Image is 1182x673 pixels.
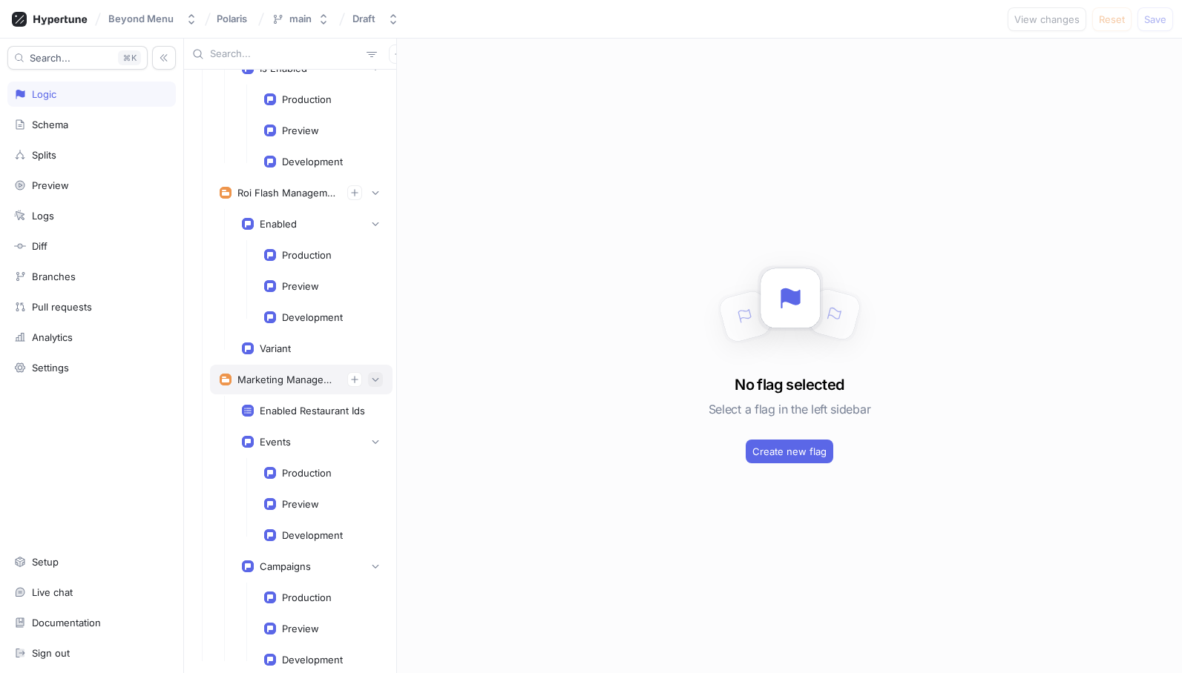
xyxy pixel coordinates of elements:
[282,311,343,323] div: Development
[210,47,361,62] input: Search...
[237,374,335,385] div: Marketing Management
[282,156,343,168] div: Development
[266,7,335,31] button: main
[32,362,69,374] div: Settings
[746,440,833,463] button: Create new flag
[32,617,101,629] div: Documentation
[1092,7,1132,31] button: Reset
[282,280,319,292] div: Preview
[260,405,365,417] div: Enabled Restaurant Ids
[217,13,247,24] span: Polaris
[282,654,343,666] div: Development
[32,647,70,659] div: Sign out
[32,119,68,130] div: Schema
[32,556,59,568] div: Setup
[32,586,73,598] div: Live chat
[32,331,73,343] div: Analytics
[352,13,375,25] div: Draft
[282,623,319,634] div: Preview
[32,210,54,222] div: Logs
[752,447,827,456] span: Create new flag
[1008,7,1086,31] button: View changes
[260,218,297,230] div: Enabled
[32,149,56,161] div: Splits
[282,249,332,261] div: Production
[282,93,332,105] div: Production
[32,240,47,252] div: Diff
[260,560,311,572] div: Campaigns
[282,125,319,136] div: Preview
[260,436,291,448] div: Events
[118,50,141,65] div: K
[347,7,405,31] button: Draft
[32,179,69,191] div: Preview
[30,53,70,62] span: Search...
[1144,15,1166,24] span: Save
[32,301,92,313] div: Pull requests
[1099,15,1125,24] span: Reset
[7,46,148,70] button: Search...K
[7,610,176,635] a: Documentation
[32,88,56,100] div: Logic
[32,271,76,282] div: Branches
[289,13,312,25] div: main
[260,342,291,354] div: Variant
[1014,15,1080,24] span: View changes
[1137,7,1173,31] button: Save
[237,187,335,199] div: Roi Flash Management
[282,529,343,541] div: Development
[282,591,332,603] div: Production
[282,467,332,479] div: Production
[102,7,203,31] button: Beyond Menu
[709,396,870,422] h5: Select a flag in the left sidebar
[735,374,844,396] h3: No flag selected
[108,13,174,25] div: Beyond Menu
[282,498,319,510] div: Preview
